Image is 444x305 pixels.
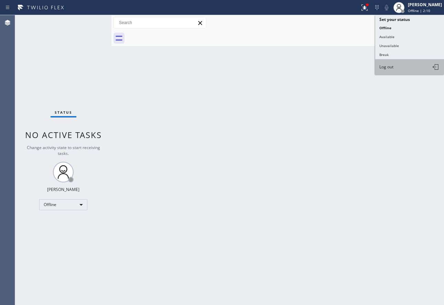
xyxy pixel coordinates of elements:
div: [PERSON_NAME] [47,187,79,192]
button: Mute [382,3,391,12]
div: Offline [39,199,87,210]
span: Status [55,110,72,115]
span: Offline | 2:10 [408,8,430,13]
span: No active tasks [25,129,102,140]
div: [PERSON_NAME] [408,2,442,8]
input: Search [114,17,206,28]
span: Change activity state to start receiving tasks. [27,145,100,156]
